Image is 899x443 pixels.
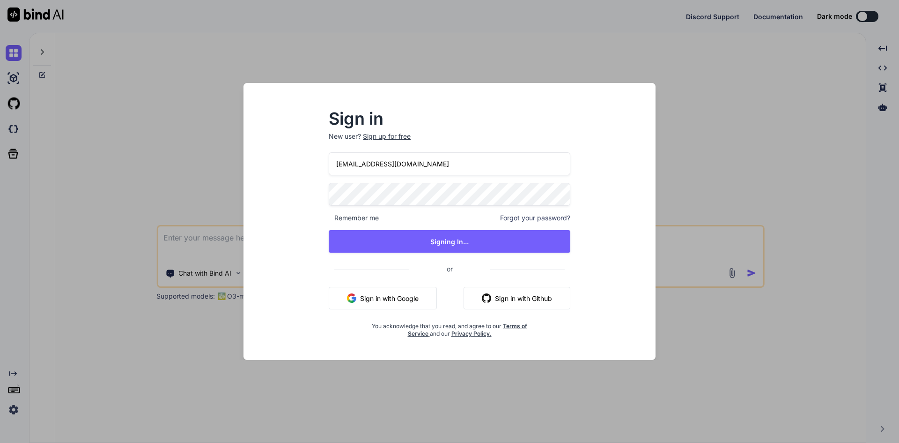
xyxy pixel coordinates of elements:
[408,323,528,337] a: Terms of Service
[500,213,570,223] span: Forgot your password?
[329,213,379,223] span: Remember me
[464,287,570,309] button: Sign in with Github
[369,317,530,338] div: You acknowledge that you read, and agree to our and our
[363,132,411,141] div: Sign up for free
[451,330,492,337] a: Privacy Policy.
[329,287,437,309] button: Sign in with Google
[329,132,570,152] p: New user?
[482,293,491,303] img: github
[329,111,570,126] h2: Sign in
[329,230,570,253] button: Signing In...
[329,152,570,175] input: Login or Email
[347,293,356,303] img: google
[409,257,490,280] span: or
